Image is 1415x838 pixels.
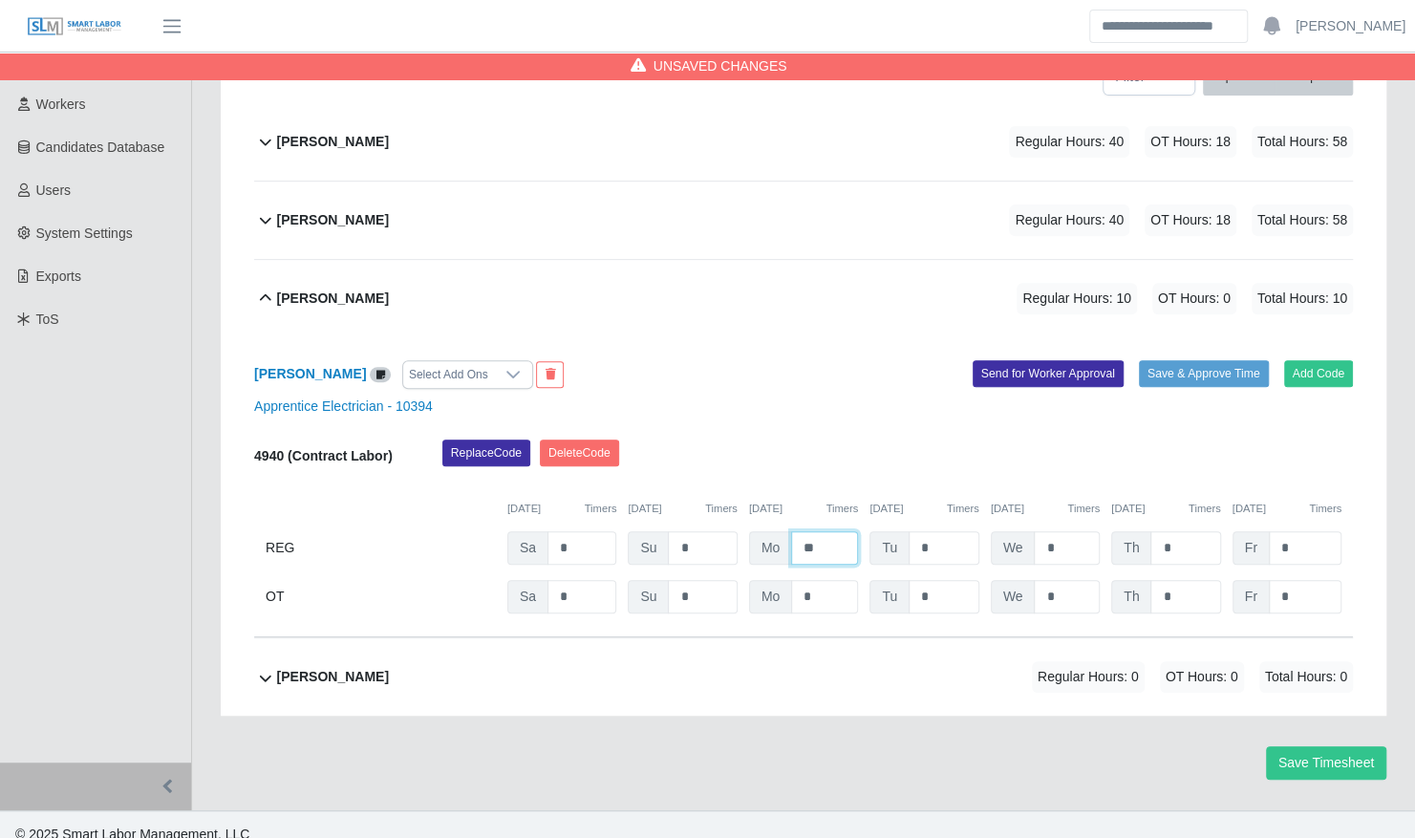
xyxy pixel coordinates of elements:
span: Regular Hours: 10 [1017,283,1137,314]
div: REG [266,531,496,565]
button: Timers [825,501,858,517]
span: Sa [507,531,548,565]
div: [DATE] [991,501,1100,517]
span: Total Hours: 58 [1252,204,1353,236]
span: Tu [869,531,910,565]
div: [DATE] [869,501,978,517]
a: [PERSON_NAME] [254,366,366,381]
b: [PERSON_NAME] [277,667,389,687]
span: OT Hours: 18 [1145,126,1236,158]
a: [PERSON_NAME] [1296,16,1405,36]
button: [PERSON_NAME] Regular Hours: 0 OT Hours: 0 Total Hours: 0 [254,638,1353,716]
span: Total Hours: 58 [1252,126,1353,158]
span: System Settings [36,226,133,241]
button: Save & Approve Time [1139,360,1269,387]
div: [DATE] [1233,501,1341,517]
b: [PERSON_NAME] [277,132,389,152]
div: OT [266,580,496,613]
span: We [991,580,1036,613]
span: Total Hours: 0 [1259,661,1353,693]
span: Fr [1233,580,1270,613]
span: Unsaved Changes [654,56,787,75]
div: Select Add Ons [403,361,494,388]
div: [DATE] [749,501,858,517]
b: [PERSON_NAME] [277,210,389,230]
span: Su [628,580,669,613]
button: Send for Worker Approval [973,360,1124,387]
span: Regular Hours: 40 [1009,204,1129,236]
span: Workers [36,97,86,112]
span: Su [628,531,669,565]
span: Th [1111,580,1151,613]
span: We [991,531,1036,565]
button: Timers [1067,501,1100,517]
button: DeleteCode [540,440,619,466]
span: Regular Hours: 40 [1009,126,1129,158]
button: Timers [585,501,617,517]
span: Mo [749,531,792,565]
span: Candidates Database [36,140,165,155]
span: ToS [36,312,59,327]
input: Search [1089,10,1248,43]
span: OT Hours: 18 [1145,204,1236,236]
button: ReplaceCode [442,440,530,466]
span: Tu [869,580,910,613]
span: Regular Hours: 0 [1032,661,1145,693]
button: Save Timesheet [1266,746,1386,780]
button: Timers [947,501,979,517]
span: OT Hours: 0 [1152,283,1236,314]
button: Timers [705,501,738,517]
a: View/Edit Notes [370,366,391,381]
button: Add Code [1284,360,1354,387]
a: Apprentice Electrician - 10394 [254,398,433,414]
span: Users [36,183,72,198]
span: Fr [1233,531,1270,565]
span: Mo [749,580,792,613]
span: Th [1111,531,1151,565]
button: [PERSON_NAME] Regular Hours: 10 OT Hours: 0 Total Hours: 10 [254,260,1353,337]
button: [PERSON_NAME] Regular Hours: 40 OT Hours: 18 Total Hours: 58 [254,103,1353,181]
button: End Worker & Remove from the Timesheet [536,361,564,388]
div: [DATE] [1111,501,1220,517]
span: Sa [507,580,548,613]
div: [DATE] [507,501,616,517]
button: [PERSON_NAME] Regular Hours: 40 OT Hours: 18 Total Hours: 58 [254,182,1353,259]
button: Timers [1309,501,1341,517]
b: [PERSON_NAME] [277,289,389,309]
b: 4940 (Contract Labor) [254,448,393,463]
span: Total Hours: 10 [1252,283,1353,314]
button: Timers [1189,501,1221,517]
div: [DATE] [628,501,737,517]
span: OT Hours: 0 [1160,661,1244,693]
span: Exports [36,269,81,284]
img: SLM Logo [27,16,122,37]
